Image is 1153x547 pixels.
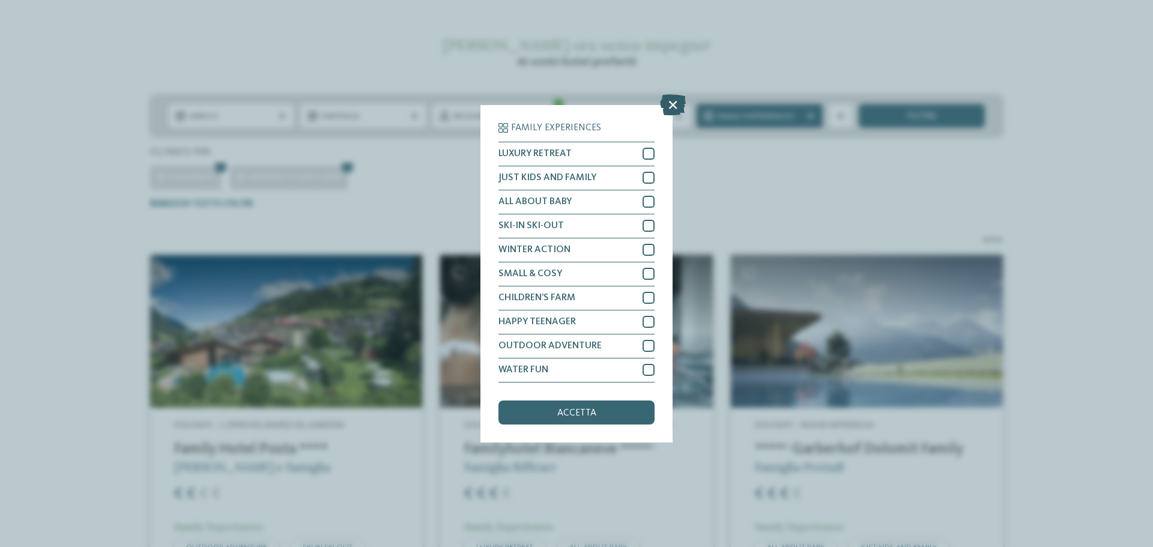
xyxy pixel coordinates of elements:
span: OUTDOOR ADVENTURE [498,341,602,351]
span: CHILDREN’S FARM [498,293,575,303]
span: SMALL & COSY [498,269,562,279]
span: LUXURY RETREAT [498,149,572,159]
span: JUST KIDS AND FAMILY [498,173,596,183]
span: ALL ABOUT BABY [498,197,572,207]
span: Family Experiences [511,123,601,133]
span: WINTER ACTION [498,245,570,255]
span: SKI-IN SKI-OUT [498,221,564,231]
span: WATER FUN [498,365,548,375]
span: HAPPY TEENAGER [498,317,576,327]
span: accetta [557,408,596,418]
